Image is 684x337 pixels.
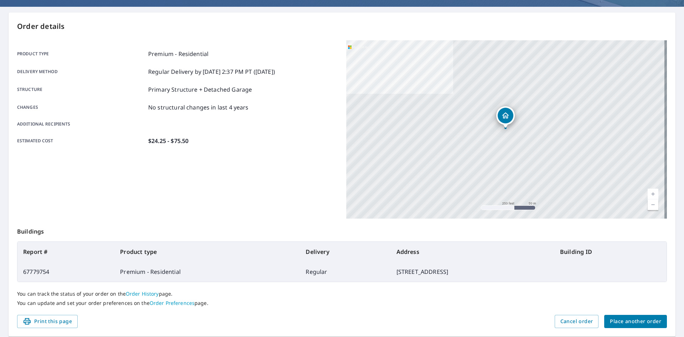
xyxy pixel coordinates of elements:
span: Cancel order [560,317,593,326]
button: Print this page [17,315,78,328]
p: Product type [17,50,145,58]
th: Address [391,242,554,262]
div: Dropped pin, building 1, Residential property, 2860 SE 90th Pl Portland, OR 97266 [496,106,515,128]
p: Order details [17,21,667,32]
td: [STREET_ADDRESS] [391,262,554,282]
p: No structural changes in last 4 years [148,103,249,112]
th: Building ID [554,242,667,262]
span: Print this page [23,317,72,326]
p: Premium - Residential [148,50,208,58]
p: $24.25 - $75.50 [148,137,188,145]
button: Cancel order [555,315,599,328]
td: Premium - Residential [114,262,300,282]
p: Structure [17,85,145,94]
p: Estimated cost [17,137,145,145]
p: You can update and set your order preferences on the page. [17,300,667,306]
td: Regular [300,262,390,282]
p: Delivery method [17,67,145,76]
a: Order Preferences [150,300,195,306]
p: Primary Structure + Detached Garage [148,85,252,94]
p: Changes [17,103,145,112]
td: 67779754 [17,262,114,282]
p: Buildings [17,219,667,241]
p: You can track the status of your order on the page. [17,291,667,297]
p: Additional recipients [17,121,145,127]
span: Place another order [610,317,661,326]
a: Current Level 17, Zoom In [648,189,658,199]
th: Report # [17,242,114,262]
th: Delivery [300,242,390,262]
a: Current Level 17, Zoom Out [648,199,658,210]
p: Regular Delivery by [DATE] 2:37 PM PT ([DATE]) [148,67,275,76]
th: Product type [114,242,300,262]
a: Order History [126,290,159,297]
button: Place another order [604,315,667,328]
